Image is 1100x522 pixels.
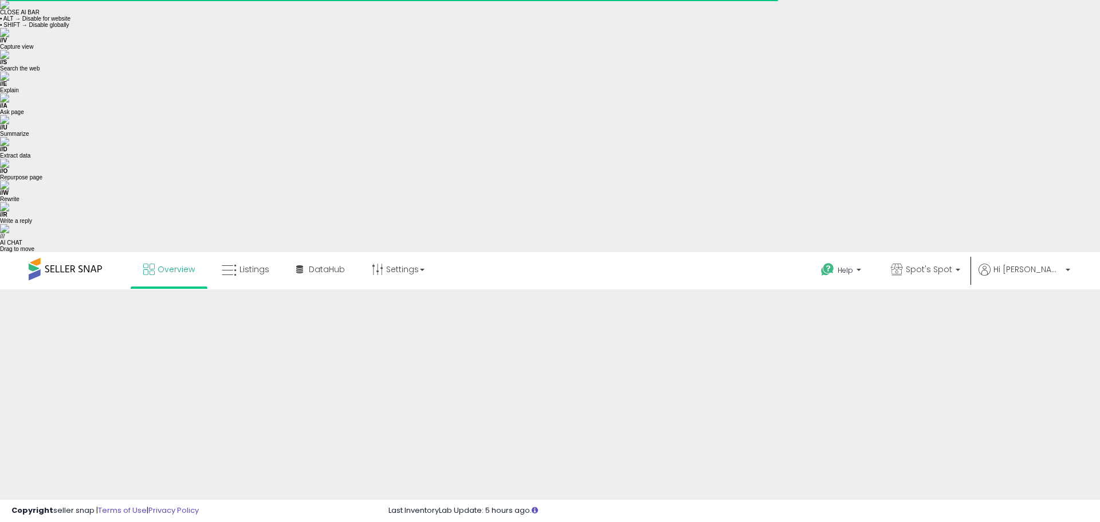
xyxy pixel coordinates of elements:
a: Overview [135,252,203,286]
a: Terms of Use [98,505,147,516]
a: Privacy Policy [148,505,199,516]
a: DataHub [288,252,353,286]
a: Spot's Spot [882,252,969,289]
span: Spot's Spot [906,264,952,275]
i: Click here to read more about un-synced listings. [532,507,538,514]
strong: Copyright [11,505,53,516]
a: Hi [PERSON_NAME] [979,264,1070,289]
span: Listings [239,264,269,275]
a: Listings [213,252,278,286]
span: DataHub [309,264,345,275]
span: Overview [158,264,195,275]
a: Help [812,254,873,289]
div: seller snap | | [11,505,199,516]
div: Last InventoryLab Update: 5 hours ago. [388,505,1089,516]
a: Settings [363,252,433,286]
span: Hi [PERSON_NAME] [993,264,1062,275]
i: Get Help [820,262,835,277]
span: Help [838,265,853,275]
